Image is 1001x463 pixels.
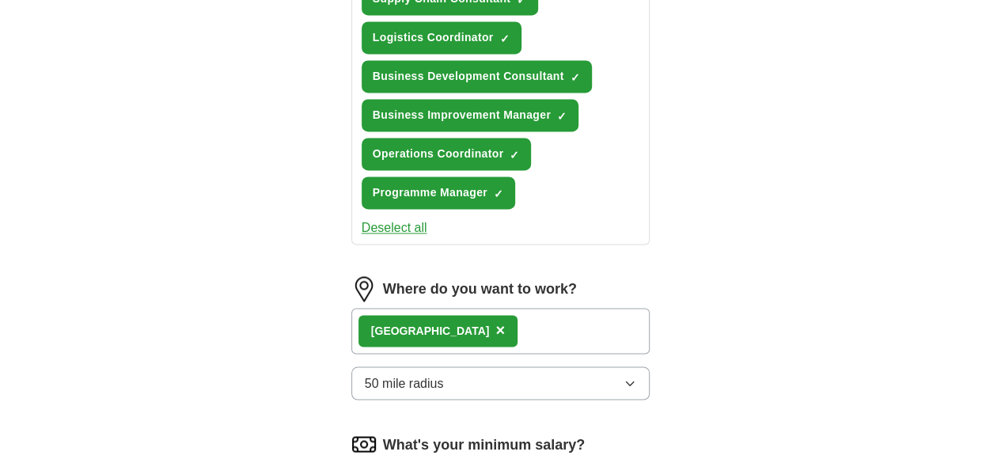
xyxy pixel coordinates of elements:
button: × [495,319,505,343]
span: Programme Manager [373,184,487,201]
button: Business Improvement Manager✓ [362,99,578,131]
span: Logistics Coordinator [373,29,494,46]
button: Operations Coordinator✓ [362,138,532,170]
button: Business Development Consultant✓ [362,60,592,93]
span: Business Improvement Manager [373,107,551,123]
span: ✓ [557,110,567,123]
span: Operations Coordinator [373,146,504,162]
span: ✓ [500,32,510,45]
label: Where do you want to work? [383,279,577,300]
span: ✓ [510,149,519,161]
span: 50 mile radius [365,374,444,393]
button: Logistics Coordinator✓ [362,21,521,54]
button: Programme Manager✓ [362,176,515,209]
label: What's your minimum salary? [383,434,585,455]
span: ✓ [494,188,503,200]
button: Deselect all [362,218,427,237]
span: × [495,321,505,339]
img: location.png [351,276,377,302]
div: [GEOGRAPHIC_DATA] [371,323,490,340]
span: ✓ [571,71,580,84]
button: 50 mile radius [351,366,650,400]
img: salary.png [351,431,377,457]
span: Business Development Consultant [373,68,564,85]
